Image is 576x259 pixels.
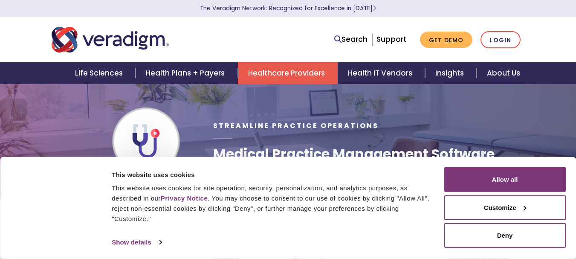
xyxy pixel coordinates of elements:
h1: Medical Practice Management Software [213,146,495,162]
span: Learn More [373,4,376,12]
a: Show details [112,236,161,249]
div: This website uses cookies for site operation, security, personalization, and analytics purposes, ... [112,183,434,224]
a: Life Sciences [65,62,136,84]
a: Insights [425,62,477,84]
a: Get Demo [420,32,472,48]
div: This website uses cookies [112,169,434,180]
a: About Us [477,62,530,84]
a: Health Plans + Payers [136,62,237,84]
a: Support [376,34,406,44]
a: Health IT Vendors [338,62,425,84]
button: Deny [444,223,566,248]
a: Privacy Notice [161,195,208,202]
button: Allow all [444,167,566,192]
span: Streamline Practice Operations [213,121,379,131]
img: Veradigm logo [52,26,169,54]
a: Search [334,34,368,45]
a: Healthcare Providers [238,62,338,84]
button: Customize [444,195,566,220]
a: The Veradigm Network: Recognized for Excellence in [DATE]Learn More [200,4,376,12]
a: Login [480,31,521,49]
